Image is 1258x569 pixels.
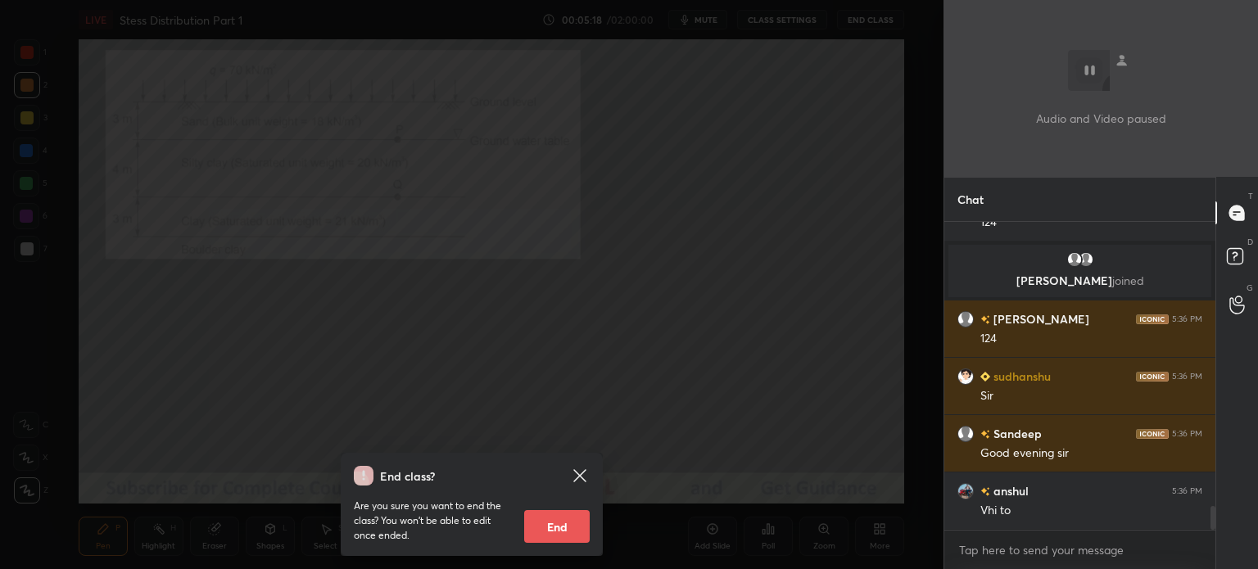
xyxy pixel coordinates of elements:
p: Chat [944,178,997,221]
p: Audio and Video paused [1036,110,1166,127]
div: 5:36 PM [1172,486,1202,496]
p: [PERSON_NAME] [958,274,1201,287]
div: Vhi to [980,503,1202,519]
img: no-rating-badge.077c3623.svg [980,315,990,324]
img: no-rating-badge.077c3623.svg [980,487,990,496]
p: T [1248,190,1253,202]
button: End [524,510,590,543]
h6: anshul [990,482,1029,499]
p: D [1247,236,1253,248]
div: Sir [980,388,1202,404]
div: 124 [980,331,1202,347]
div: 5:36 PM [1172,372,1202,382]
img: 27daf71a3f63465192578472af214eac.jpg [957,368,974,385]
img: default.png [957,311,974,327]
div: 124 [980,215,1202,231]
div: 5:36 PM [1172,314,1202,324]
h6: [PERSON_NAME] [990,310,1089,327]
h4: End class? [380,467,435,485]
img: default.png [1078,251,1094,268]
p: Are you sure you want to end the class? You won’t be able to edit once ended. [354,499,511,543]
div: 5:36 PM [1172,429,1202,439]
h6: sudhanshu [990,368,1051,385]
img: iconic-dark.1390631f.png [1136,372,1169,382]
img: Learner_Badge_beginner_1_8b307cf2a0.svg [980,372,990,382]
p: G [1247,282,1253,294]
span: joined [1112,273,1144,288]
img: iconic-dark.1390631f.png [1136,429,1169,439]
div: grid [944,222,1215,530]
img: iconic-dark.1390631f.png [1136,314,1169,324]
img: default.png [1066,251,1083,268]
img: 648e4a7319f2405cafa027c238545383.jpg [957,483,974,499]
img: no-rating-badge.077c3623.svg [980,430,990,439]
img: default.png [957,426,974,442]
h6: Sandeep [990,425,1042,442]
div: Good evening sir [980,445,1202,462]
